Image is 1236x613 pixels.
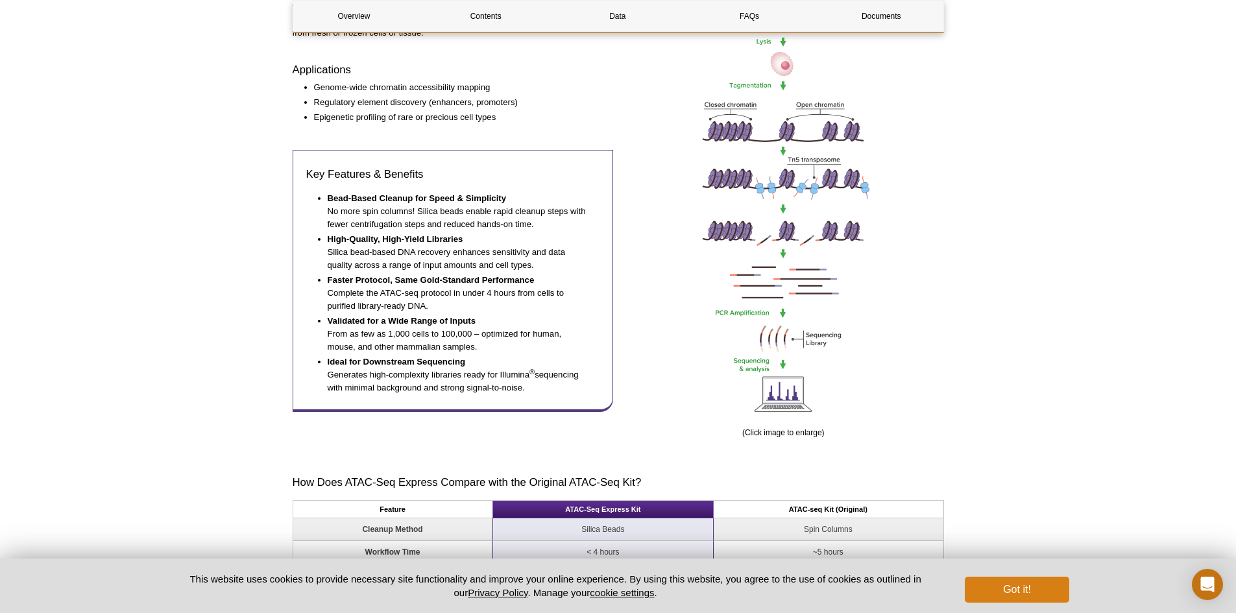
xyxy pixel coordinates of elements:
[529,367,535,375] sup: ®
[328,275,535,285] strong: Faster Protocol, Same Gold-Standard Performance
[362,525,422,534] strong: Cleanup Method
[328,357,466,367] strong: Ideal for Downstream Sequencing
[965,577,1069,603] button: Got it!
[293,1,415,32] a: Overview
[493,518,714,541] td: Silica Beads
[493,501,714,518] th: ATAC-Seq Express Kit
[365,547,420,557] strong: Workflow Time
[468,587,527,598] a: Privacy Policy
[167,572,944,599] p: This website uses cookies to provide necessary site functionality and improve your online experie...
[293,475,944,490] h3: How Does ATAC-Seq Express Compare with the Original ATAC-Seq Kit?
[1192,569,1223,600] div: Open Intercom Messenger
[293,501,493,518] th: Feature
[425,1,547,32] a: Contents
[714,501,943,518] th: ATAC-seq Kit (Original)
[820,1,942,32] a: Documents
[328,355,587,394] li: Generates high-complexity libraries ready for Illumina sequencing with minimal background and str...
[328,233,587,272] li: Silica bead-based DNA recovery enhances sensitivity and data quality across a range of input amou...
[293,62,614,78] h3: Applications
[557,1,679,32] a: Data
[328,192,587,231] li: No more spin columns! Silica beads enable rapid cleanup steps with fewer centrifugation steps and...
[314,111,601,124] li: Epigenetic profiling of rare or precious cell types
[306,167,600,182] h3: Key Features & Benefits
[328,316,476,326] strong: Validated for a Wide Range of Inputs
[328,315,587,354] li: From as few as 1,000 cells to 100,000 – optimized for human, mouse, and other mammalian samples.
[493,541,714,564] td: < 4 hours
[314,96,601,109] li: Regulatory element discovery (enhancers, promoters)
[328,274,587,313] li: Complete the ATAC-seq protocol in under 4 hours from cells to purified library-ready DNA.
[714,541,943,564] td: ~5 hours
[328,234,463,244] strong: High-Quality, High-Yield Libraries
[314,81,601,94] li: Genome-wide chromatin accessibility mapping
[714,518,943,541] td: Spin Columns
[688,1,810,32] a: FAQs
[328,193,507,203] strong: Bead-Based Cleanup for Speed & Simplicity
[590,587,654,598] button: cookie settings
